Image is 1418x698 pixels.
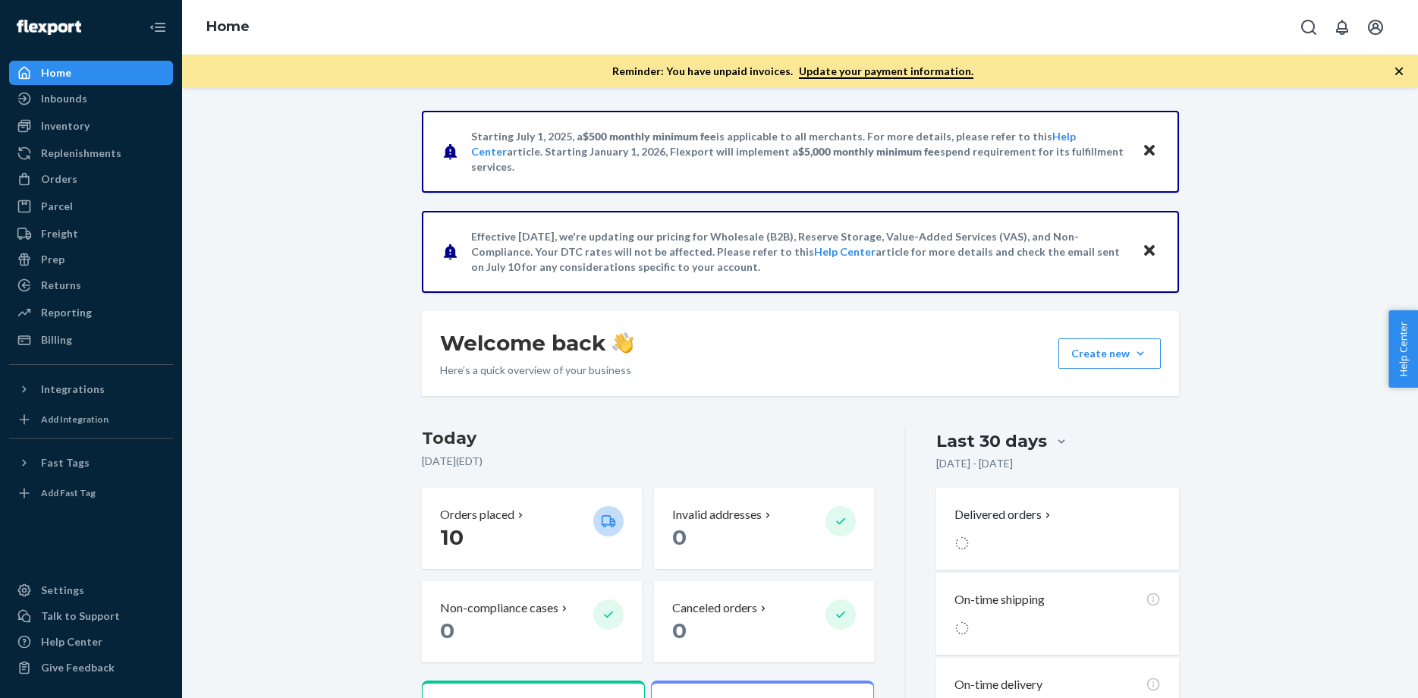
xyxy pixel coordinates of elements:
[440,524,464,550] span: 10
[422,454,875,469] p: [DATE] ( EDT )
[41,608,120,624] div: Talk to Support
[612,64,973,79] p: Reminder: You have unpaid invoices.
[798,145,940,158] span: $5,000 monthly minimum fee
[41,146,121,161] div: Replenishments
[9,407,173,432] a: Add Integration
[41,278,81,293] div: Returns
[1140,140,1159,162] button: Close
[672,506,762,523] p: Invalid addresses
[41,171,77,187] div: Orders
[954,676,1042,693] p: On-time delivery
[41,91,87,106] div: Inbounds
[654,581,874,662] button: Canceled orders 0
[9,194,173,219] a: Parcel
[654,488,874,569] button: Invalid addresses 0
[422,581,642,662] button: Non-compliance cases 0
[41,413,108,426] div: Add Integration
[583,130,716,143] span: $500 monthly minimum fee
[954,591,1045,608] p: On-time shipping
[814,245,876,258] a: Help Center
[9,86,173,111] a: Inbounds
[41,118,90,134] div: Inventory
[41,332,72,347] div: Billing
[1388,310,1418,388] button: Help Center
[41,583,84,598] div: Settings
[440,618,454,643] span: 0
[9,273,173,297] a: Returns
[1360,12,1391,42] button: Open account menu
[422,426,875,451] h3: Today
[1058,338,1161,369] button: Create new
[41,305,92,320] div: Reporting
[41,226,78,241] div: Freight
[9,167,173,191] a: Orders
[9,61,173,85] a: Home
[17,20,81,35] img: Flexport logo
[440,329,634,357] h1: Welcome back
[9,222,173,246] a: Freight
[471,129,1127,174] p: Starting July 1, 2025, a is applicable to all merchants. For more details, please refer to this a...
[672,618,687,643] span: 0
[954,506,1054,523] button: Delivered orders
[9,328,173,352] a: Billing
[9,481,173,505] a: Add Fast Tag
[9,247,173,272] a: Prep
[9,300,173,325] a: Reporting
[799,64,973,79] a: Update your payment information.
[41,660,115,675] div: Give Feedback
[1294,12,1324,42] button: Open Search Box
[936,429,1047,453] div: Last 30 days
[41,382,105,397] div: Integrations
[9,141,173,165] a: Replenishments
[41,455,90,470] div: Fast Tags
[194,5,262,49] ol: breadcrumbs
[1327,12,1357,42] button: Open notifications
[9,656,173,680] button: Give Feedback
[9,604,173,628] button: Talk to Support
[9,451,173,475] button: Fast Tags
[41,199,73,214] div: Parcel
[9,377,173,401] button: Integrations
[1140,241,1159,263] button: Close
[471,229,1127,275] p: Effective [DATE], we're updating our pricing for Wholesale (B2B), Reserve Storage, Value-Added Se...
[41,486,96,499] div: Add Fast Tag
[422,488,642,569] button: Orders placed 10
[41,252,64,267] div: Prep
[936,456,1013,471] p: [DATE] - [DATE]
[206,18,250,35] a: Home
[1322,652,1403,690] iframe: Opens a widget where you can chat to one of our agents
[41,634,102,649] div: Help Center
[9,578,173,602] a: Settings
[672,599,757,617] p: Canceled orders
[9,114,173,138] a: Inventory
[41,65,71,80] div: Home
[9,630,173,654] a: Help Center
[612,332,634,354] img: hand-wave emoji
[440,506,514,523] p: Orders placed
[440,599,558,617] p: Non-compliance cases
[440,363,634,378] p: Here’s a quick overview of your business
[672,524,687,550] span: 0
[143,12,173,42] button: Close Navigation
